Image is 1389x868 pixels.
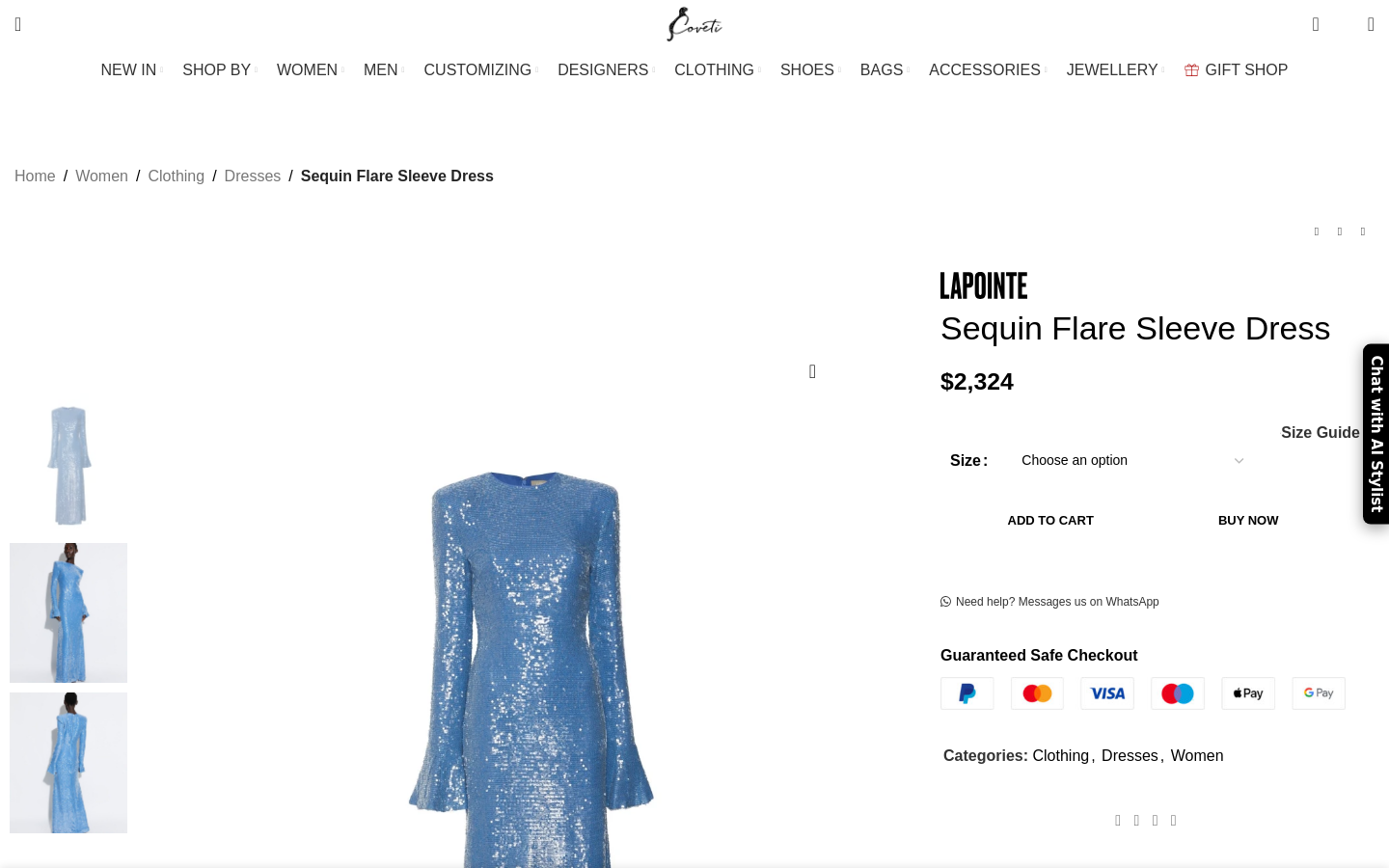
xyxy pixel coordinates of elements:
span: , [1091,744,1095,769]
a: ACCESSORIES [929,51,1048,90]
a: Search [5,5,31,43]
a: WOMEN [277,51,344,90]
img: guaranteed-safe-checkout-bordered.j [940,677,1346,710]
a: Dresses [225,164,282,189]
a: Women [1171,747,1224,764]
span: $ [940,368,954,394]
img: Lapointe dress [10,692,127,833]
a: Dresses [1102,747,1158,764]
a: BAGS [860,51,910,90]
a: CLOTHING [674,51,761,90]
a: NEW IN [101,51,164,90]
nav: Breadcrumb [14,164,494,189]
span: 0 [1314,10,1328,24]
span: MEN [364,61,398,79]
span: SHOES [780,61,834,79]
a: Pinterest social link [1146,806,1164,834]
span: CLOTHING [674,61,754,79]
button: Add to cart [950,501,1151,541]
span: BAGS [860,61,903,79]
a: MEN [364,51,404,90]
a: SHOP BY [182,51,258,90]
span: JEWELLERY [1067,61,1158,79]
span: NEW IN [101,61,157,79]
a: Site logo [663,14,727,31]
img: Lapointe [10,543,127,684]
a: Home [14,164,56,189]
img: GiftBag [1185,64,1199,76]
a: CUSTOMIZING [424,51,539,90]
a: Need help? Messages us on WhatsApp [940,595,1159,610]
span: Categories: [943,747,1028,764]
a: Women [75,164,128,189]
img: Lapointe Sequin Flare Sleeve Dress [10,393,127,533]
span: WOMEN [277,61,338,79]
a: JEWELLERY [1067,51,1165,90]
span: GIFT SHOP [1206,61,1289,79]
a: Previous product [1305,220,1328,243]
span: Sequin Flare Sleeve Dress [301,164,494,189]
a: Clothing [1032,747,1089,764]
a: DESIGNERS [558,51,655,90]
strong: Guaranteed Safe Checkout [940,647,1138,664]
span: ACCESSORIES [929,61,1041,79]
img: LaPointe [940,272,1027,299]
a: Next product [1351,220,1375,243]
label: Size [950,448,988,474]
span: CUSTOMIZING [424,61,532,79]
a: Clothing [148,164,204,189]
span: , [1160,744,1164,769]
span: DESIGNERS [558,61,648,79]
a: Facebook social link [1109,806,1128,834]
span: 0 [1338,19,1352,34]
span: Size Guide [1281,425,1360,441]
div: My Wishlist [1334,5,1353,43]
bdi: 2,324 [940,368,1014,394]
a: 0 [1302,5,1328,43]
div: Main navigation [5,51,1384,90]
h1: Sequin Flare Sleeve Dress [940,309,1375,348]
a: GIFT SHOP [1185,51,1289,90]
button: Buy now [1160,501,1336,541]
a: WhatsApp social link [1164,806,1183,834]
a: Size Guide [1280,425,1360,441]
span: SHOP BY [182,61,251,79]
a: SHOES [780,51,841,90]
a: X social link [1128,806,1146,834]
